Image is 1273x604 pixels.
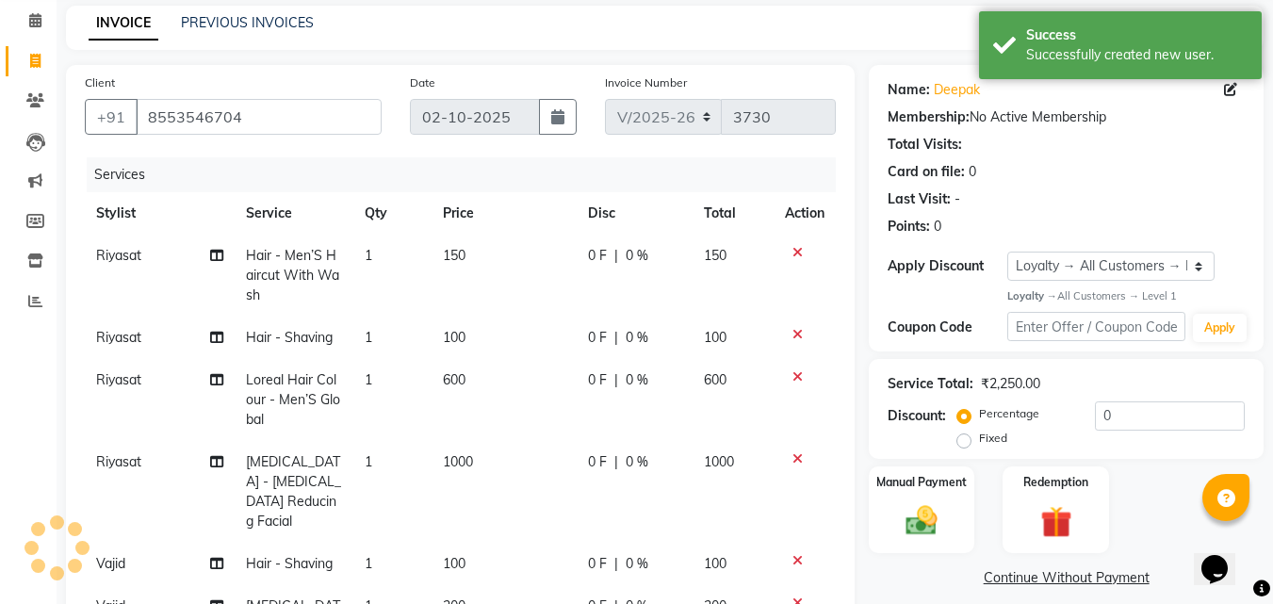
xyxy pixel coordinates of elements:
[704,555,726,572] span: 100
[626,370,648,390] span: 0 %
[1031,502,1082,541] img: _gift.svg
[888,189,951,209] div: Last Visit:
[955,189,960,209] div: -
[588,452,607,472] span: 0 F
[614,554,618,574] span: |
[614,370,618,390] span: |
[1194,529,1254,585] iframe: chat widget
[614,328,618,348] span: |
[1193,314,1247,342] button: Apply
[626,328,648,348] span: 0 %
[888,256,1006,276] div: Apply Discount
[626,246,648,266] span: 0 %
[873,568,1260,588] a: Continue Without Payment
[888,318,1006,337] div: Coupon Code
[614,452,618,472] span: |
[969,162,976,182] div: 0
[888,374,973,394] div: Service Total:
[1026,45,1248,65] div: Successfully created new user.
[85,74,115,91] label: Client
[246,329,333,346] span: Hair - Shaving
[1023,474,1088,491] label: Redemption
[246,555,333,572] span: Hair - Shaving
[443,453,473,470] span: 1000
[774,192,836,235] th: Action
[588,554,607,574] span: 0 F
[981,374,1040,394] div: ₹2,250.00
[693,192,775,235] th: Total
[246,371,340,428] span: Loreal Hair Colour - Men’S Global
[1026,25,1248,45] div: Success
[704,329,726,346] span: 100
[235,192,352,235] th: Service
[443,555,465,572] span: 100
[410,74,435,91] label: Date
[136,99,382,135] input: Search by Name/Mobile/Email/Code
[365,329,372,346] span: 1
[704,453,734,470] span: 1000
[1007,312,1185,341] input: Enter Offer / Coupon Code
[888,135,962,155] div: Total Visits:
[876,474,967,491] label: Manual Payment
[85,99,138,135] button: +91
[888,217,930,237] div: Points:
[588,370,607,390] span: 0 F
[246,453,341,530] span: [MEDICAL_DATA] - [MEDICAL_DATA] Reducing Facial
[704,247,726,264] span: 150
[888,107,970,127] div: Membership:
[588,328,607,348] span: 0 F
[96,555,125,572] span: Vajid
[626,554,648,574] span: 0 %
[888,406,946,426] div: Discount:
[87,157,850,192] div: Services
[588,246,607,266] span: 0 F
[443,247,465,264] span: 150
[96,453,141,470] span: Riyasat
[432,192,577,235] th: Price
[888,162,965,182] div: Card on file:
[934,80,980,100] a: Deepak
[626,452,648,472] span: 0 %
[1007,288,1245,304] div: All Customers → Level 1
[89,7,158,41] a: INVOICE
[365,555,372,572] span: 1
[614,246,618,266] span: |
[979,405,1039,422] label: Percentage
[704,371,726,388] span: 600
[605,74,687,91] label: Invoice Number
[1007,289,1057,302] strong: Loyalty →
[96,247,141,264] span: Riyasat
[365,371,372,388] span: 1
[96,371,141,388] span: Riyasat
[443,329,465,346] span: 100
[577,192,693,235] th: Disc
[181,14,314,31] a: PREVIOUS INVOICES
[888,107,1245,127] div: No Active Membership
[365,247,372,264] span: 1
[888,80,930,100] div: Name:
[246,247,339,303] span: Hair - Men’S Haircut With Wash
[896,502,947,538] img: _cash.svg
[979,430,1007,447] label: Fixed
[85,192,235,235] th: Stylist
[96,329,141,346] span: Riyasat
[365,453,372,470] span: 1
[934,217,941,237] div: 0
[353,192,432,235] th: Qty
[443,371,465,388] span: 600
